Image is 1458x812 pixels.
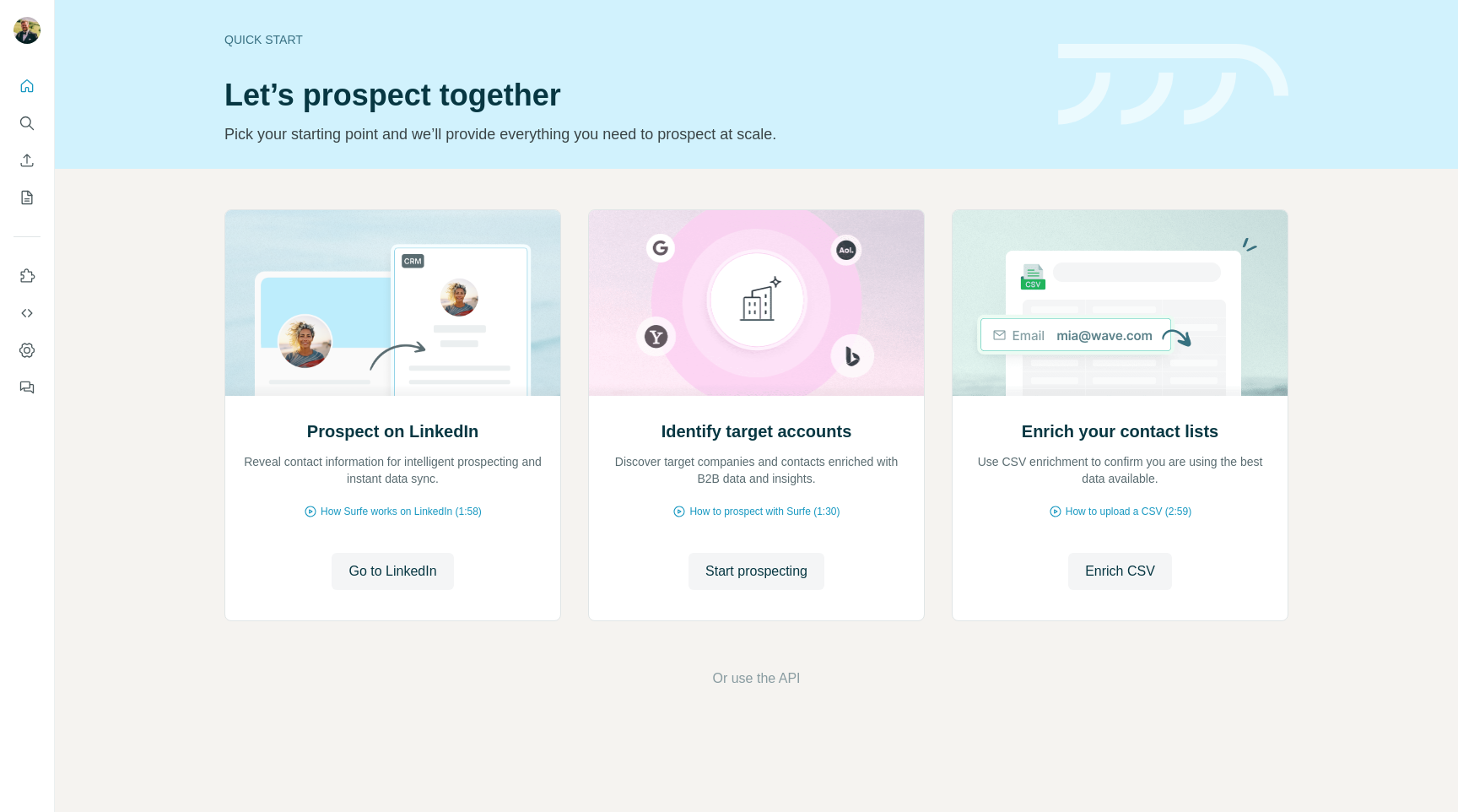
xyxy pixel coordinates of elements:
[1058,44,1288,126] img: banner
[1066,504,1191,519] span: How to upload a CSV (2:59)
[1085,561,1155,582] span: Enrich CSV
[688,553,824,590] button: Start prospecting
[1068,553,1172,590] button: Enrich CSV
[13,71,40,101] button: Quick start
[13,335,40,365] button: Dashboard
[705,561,807,582] span: Start prospecting
[13,372,40,403] button: Feedback
[224,122,1038,146] p: Pick your starting point and we’ll provide everything you need to prospect at scale.
[321,504,482,519] span: How Surfe works on LinkedIn (1:58)
[712,669,800,689] button: Or use the API
[689,504,840,519] span: How to prospect with Surfe (1:30)
[13,261,40,291] button: Use Surfe on LinkedIn
[332,553,453,590] button: Go to LinkedIn
[224,78,1038,112] h1: Let’s prospect together
[952,210,1288,396] img: Enrich your contact lists
[969,453,1271,487] p: Use CSV enrichment to confirm you are using the best data available.
[307,420,478,443] h2: Prospect on LinkedIn
[224,31,1038,48] div: Quick start
[13,298,40,328] button: Use Surfe API
[13,182,40,213] button: My lists
[588,210,925,396] img: Identify target accounts
[13,17,40,44] img: Avatar
[606,453,907,487] p: Discover target companies and contacts enriched with B2B data and insights.
[13,108,40,138] button: Search
[348,561,436,582] span: Go to LinkedIn
[661,420,852,443] h2: Identify target accounts
[242,453,543,487] p: Reveal contact information for intelligent prospecting and instant data sync.
[13,145,40,176] button: Enrich CSV
[224,210,561,396] img: Prospect on LinkedIn
[1022,420,1218,443] h2: Enrich your contact lists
